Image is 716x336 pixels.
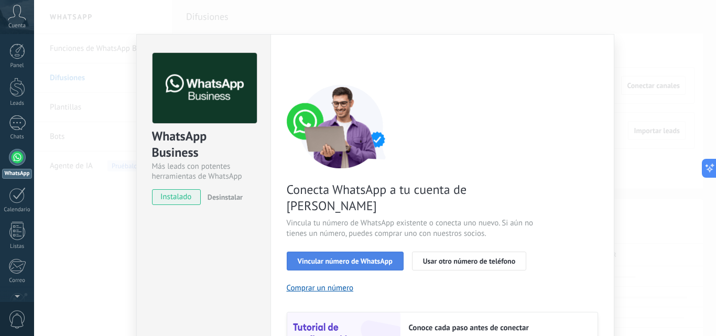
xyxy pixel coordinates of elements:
button: Comprar un número [287,283,354,293]
img: logo_main.png [153,53,257,124]
div: WhatsApp [2,169,32,179]
div: Listas [2,243,32,250]
div: Calendario [2,207,32,213]
div: Chats [2,134,32,140]
img: connect number [287,84,397,168]
span: Conecta WhatsApp a tu cuenta de [PERSON_NAME] [287,181,536,214]
span: Cuenta [8,23,26,29]
button: Vincular número de WhatsApp [287,252,404,270]
span: Vincula tu número de WhatsApp existente o conecta uno nuevo. Si aún no tienes un número, puedes c... [287,218,536,239]
div: Correo [2,277,32,284]
button: Desinstalar [203,189,243,205]
span: instalado [153,189,200,205]
div: WhatsApp Business [152,128,255,161]
span: Desinstalar [208,192,243,202]
span: Usar otro número de teléfono [423,257,515,265]
div: Más leads con potentes herramientas de WhatsApp [152,161,255,181]
button: Usar otro número de teléfono [412,252,526,270]
div: Leads [2,100,32,107]
h2: Conoce cada paso antes de conectar [409,323,587,333]
div: Panel [2,62,32,69]
span: Vincular número de WhatsApp [298,257,393,265]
